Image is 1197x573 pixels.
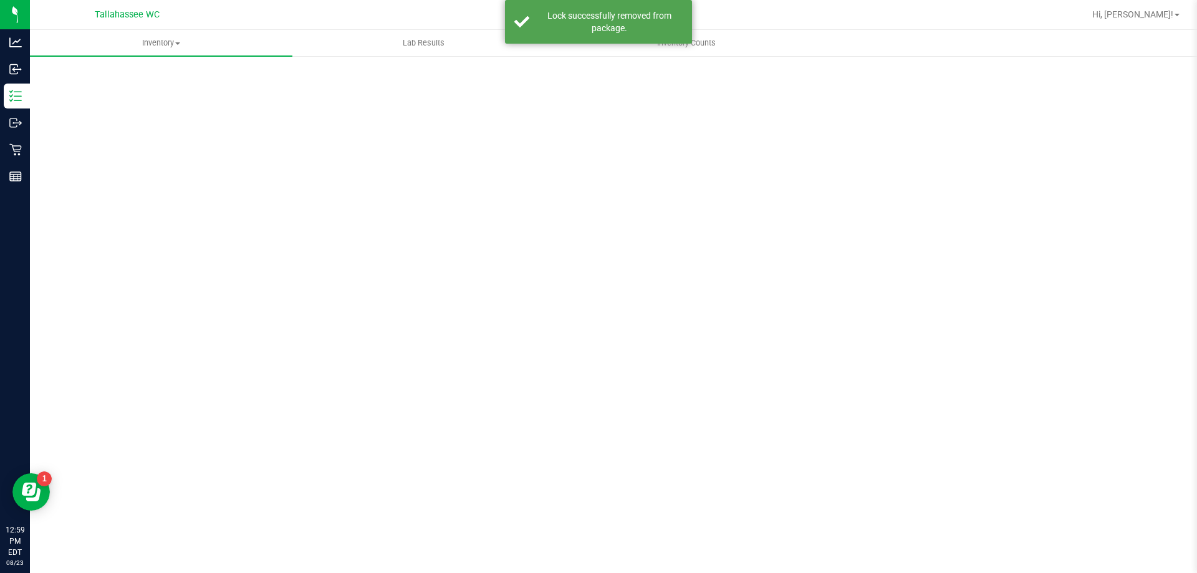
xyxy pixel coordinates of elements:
[9,143,22,156] inline-svg: Retail
[1092,9,1173,19] span: Hi, [PERSON_NAME]!
[37,471,52,486] iframe: Resource center unread badge
[6,524,24,558] p: 12:59 PM EDT
[386,37,461,49] span: Lab Results
[12,473,50,511] iframe: Resource center
[6,558,24,567] p: 08/23
[30,30,292,56] a: Inventory
[536,9,683,34] div: Lock successfully removed from package.
[292,30,555,56] a: Lab Results
[9,36,22,49] inline-svg: Analytics
[9,170,22,183] inline-svg: Reports
[30,37,292,49] span: Inventory
[9,117,22,129] inline-svg: Outbound
[95,9,160,20] span: Tallahassee WC
[9,90,22,102] inline-svg: Inventory
[9,63,22,75] inline-svg: Inbound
